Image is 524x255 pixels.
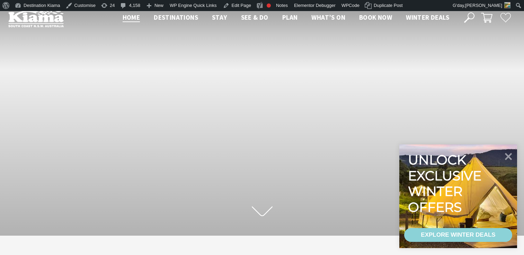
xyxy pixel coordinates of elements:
span: [PERSON_NAME] [465,3,502,8]
span: Destinations [154,13,198,21]
span: What’s On [311,13,345,21]
span: Plan [282,13,298,21]
span: Winter Deals [406,13,449,21]
span: See & Do [241,13,268,21]
div: EXPLORE WINTER DEALS [421,228,495,242]
nav: Main Menu [116,12,456,23]
div: Focus keyphrase not set [267,3,271,8]
img: Kiama Logo [8,8,64,27]
span: Home [123,13,140,21]
span: Stay [212,13,227,21]
div: Unlock exclusive winter offers [408,152,485,215]
span: Book now [359,13,392,21]
a: EXPLORE WINTER DEALS [404,228,512,242]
